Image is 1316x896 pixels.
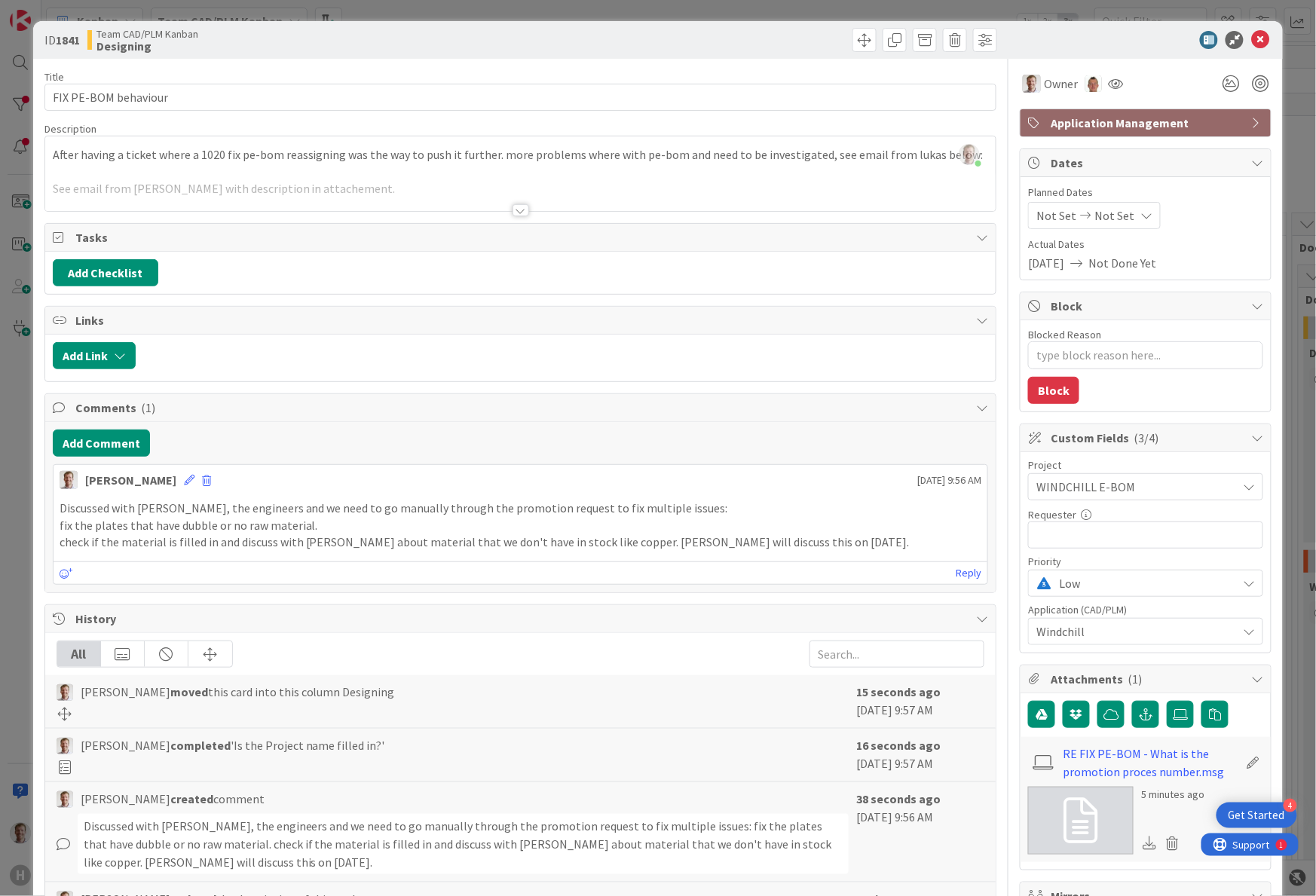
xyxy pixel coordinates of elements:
[1094,206,1134,225] span: Not Set
[60,471,78,489] img: BO
[1028,460,1263,470] div: Project
[44,31,80,49] span: ID
[53,430,150,457] button: Add Comment
[1028,185,1263,200] span: Planned Dates
[170,684,208,699] b: moved
[1051,670,1244,688] span: Attachments
[57,684,73,701] img: BO
[1036,476,1229,497] span: WINDCHILL E-BOM
[1088,254,1156,272] span: Not Done Yet
[44,84,997,111] input: type card name here...
[856,683,984,720] div: [DATE] 9:57 AM
[60,517,982,534] p: fix the plates that have dubble or no raw material.
[56,32,80,47] b: 1841
[57,791,73,808] img: BO
[1028,377,1079,404] button: Block
[81,790,265,808] span: [PERSON_NAME] comment
[1028,254,1064,272] span: [DATE]
[1023,75,1041,93] img: BO
[1036,622,1237,641] span: Windchill
[96,40,198,52] b: Designing
[75,311,969,329] span: Links
[856,738,941,753] b: 16 seconds ago
[1044,75,1078,93] span: Owner
[81,683,395,701] span: [PERSON_NAME] this card into this column Designing
[57,641,101,667] div: All
[75,228,969,246] span: Tasks
[75,399,969,417] span: Comments
[1141,787,1204,803] div: 5 minutes ago
[1229,808,1285,823] div: Get Started
[1141,833,1158,853] div: Download
[1059,573,1229,594] span: Low
[78,814,849,874] div: Discussed with [PERSON_NAME], the engineers and we need to go manually through the promotion requ...
[44,70,64,84] label: Title
[917,472,981,488] span: [DATE] 9:56 AM
[53,342,136,369] button: Add Link
[170,738,231,753] b: completed
[1028,508,1076,521] label: Requester
[60,534,982,551] p: check if the material is filled in and discuss with [PERSON_NAME] about material that we don't ha...
[44,122,96,136] span: Description
[1051,429,1244,447] span: Custom Fields
[1051,297,1244,315] span: Block
[81,736,385,754] span: [PERSON_NAME] 'Is the Project name filled in?'
[75,610,969,628] span: History
[856,736,984,774] div: [DATE] 9:57 AM
[1028,328,1101,341] label: Blocked Reason
[141,400,155,415] span: ( 1 )
[856,790,984,874] div: [DATE] 9:56 AM
[96,28,198,40] span: Team CAD/PLM Kanban
[1028,604,1263,615] div: Application (CAD/PLM)
[1128,671,1142,687] span: ( 1 )
[856,791,941,806] b: 38 seconds ago
[1036,206,1076,225] span: Not Set
[1064,745,1238,781] a: RE FIX PE-BOM - What is the promotion proces number.msg
[956,564,981,583] a: Reply
[170,791,213,806] b: created
[60,500,982,517] p: Discussed with [PERSON_NAME], the engineers and we need to go manually through the promotion requ...
[1028,556,1263,567] div: Priority
[1028,237,1263,252] span: Actual Dates
[1051,114,1244,132] span: Application Management
[1217,803,1297,828] div: Open Get Started checklist, remaining modules: 4
[53,259,158,286] button: Add Checklist
[1085,75,1102,92] img: TJ
[959,144,980,165] img: wcnZX6agx0LZymSJWi19dcFDGpotxhoz.jpeg
[1134,430,1158,445] span: ( 3/4 )
[809,641,984,668] input: Search...
[856,684,941,699] b: 15 seconds ago
[32,2,69,20] span: Support
[53,146,989,164] p: After having a ticket where a 1020 fix pe-bom reassigning was the way to push it further. more pr...
[85,471,176,489] div: [PERSON_NAME]
[57,738,73,754] img: BO
[1284,799,1297,812] div: 4
[1051,154,1244,172] span: Dates
[78,6,82,18] div: 1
